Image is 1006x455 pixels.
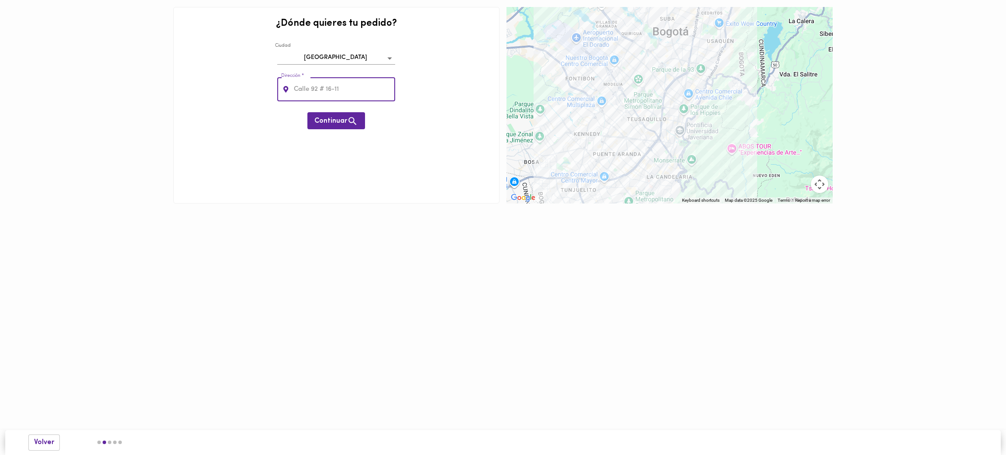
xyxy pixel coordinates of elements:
[682,197,720,203] button: Keyboard shortcuts
[795,198,830,203] a: Report a map error
[28,434,60,451] button: Volver
[275,43,290,49] label: Ciudad
[509,192,537,203] img: Google
[277,51,395,65] div: [GEOGRAPHIC_DATA]
[276,18,397,29] h2: ¿Dónde quieres tu pedido?
[778,198,790,203] a: Terms
[509,192,537,203] a: Open this area in Google Maps (opens a new window)
[725,198,772,203] span: Map data ©2025 Google
[34,438,54,447] span: Volver
[292,77,396,101] input: Calle 92 # 16-11
[955,404,997,446] iframe: Messagebird Livechat Widget
[307,112,365,129] button: Continuar
[811,176,828,193] button: Map camera controls
[314,116,358,127] span: Continuar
